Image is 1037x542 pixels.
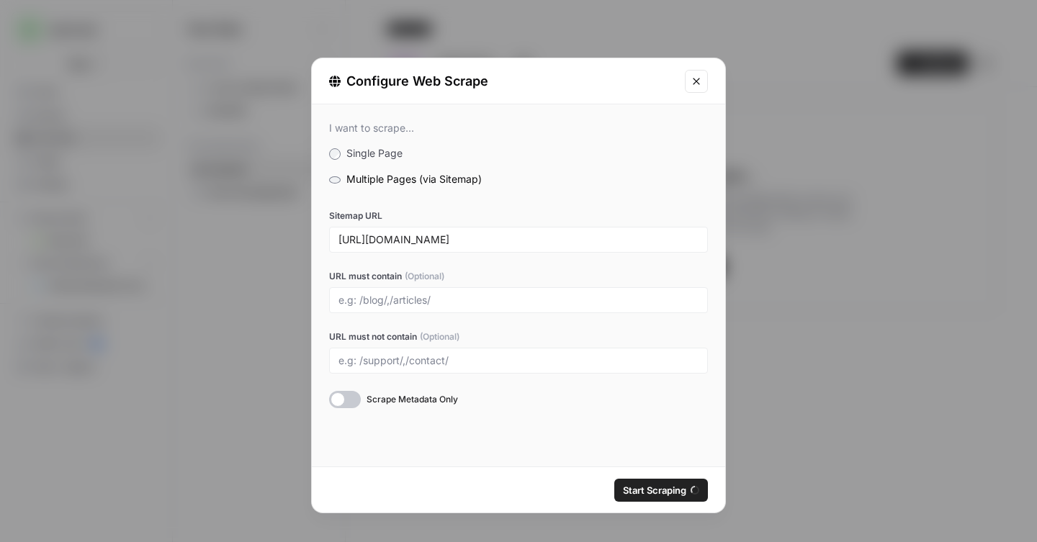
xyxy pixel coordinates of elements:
span: (Optional) [420,330,459,343]
span: (Optional) [405,270,444,283]
label: URL must not contain [329,330,708,343]
input: Single Page [329,148,341,160]
label: URL must contain [329,270,708,283]
div: Configure Web Scrape [329,71,676,91]
label: Sitemap URL [329,209,708,222]
input: Multiple Pages (via Sitemap) [329,176,341,184]
input: e.g: www.example.com/sitemap.xml [338,233,699,246]
button: Close modal [685,70,708,93]
span: Start Scraping [623,483,686,497]
span: Multiple Pages (via Sitemap) [346,173,482,185]
input: e.g: /blog/,/articles/ [338,294,699,307]
span: Single Page [346,147,403,159]
div: I want to scrape... [329,122,708,135]
span: Scrape Metadata Only [367,393,458,406]
input: e.g: /support/,/contact/ [338,354,699,367]
button: Start Scraping [614,479,708,502]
